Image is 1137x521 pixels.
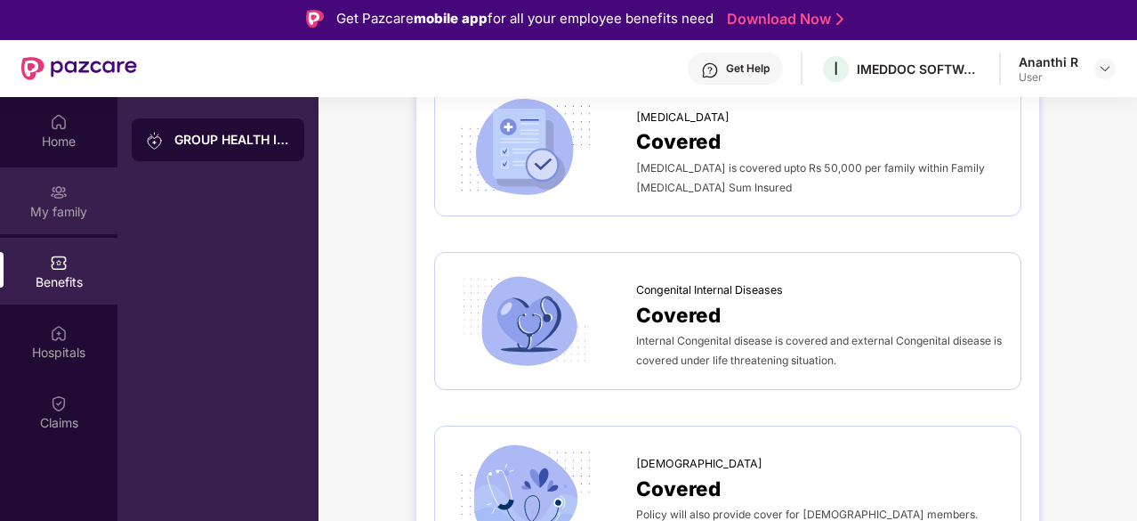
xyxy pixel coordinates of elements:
a: Download Now [727,10,838,28]
img: icon [453,271,597,371]
div: User [1019,70,1078,85]
span: Internal Congenital disease is covered and external Congenital disease is covered under life thre... [636,334,1002,367]
span: Covered [636,126,721,157]
div: Ananthi R [1019,53,1078,70]
span: [MEDICAL_DATA] [636,109,730,126]
img: svg+xml;base64,PHN2ZyBpZD0iSG9tZSIgeG1sbnM9Imh0dHA6Ly93d3cudzMub3JnLzIwMDAvc3ZnIiB3aWR0aD0iMjAiIG... [50,113,68,131]
img: svg+xml;base64,PHN2ZyBpZD0iSGVscC0zMngzMiIgeG1sbnM9Imh0dHA6Ly93d3cudzMub3JnLzIwMDAvc3ZnIiB3aWR0aD... [701,61,719,79]
img: Logo [306,10,324,28]
img: Stroke [836,10,843,28]
strong: mobile app [414,10,488,27]
img: svg+xml;base64,PHN2ZyBpZD0iQ2xhaW0iIHhtbG5zPSJodHRwOi8vd3d3LnczLm9yZy8yMDAwL3N2ZyIgd2lkdGg9IjIwIi... [50,395,68,412]
div: Get Pazcare for all your employee benefits need [336,8,714,29]
img: New Pazcare Logo [21,57,137,80]
span: [DEMOGRAPHIC_DATA] [636,455,762,473]
span: I [834,58,838,79]
img: svg+xml;base64,PHN2ZyB3aWR0aD0iMjAiIGhlaWdodD0iMjAiIHZpZXdCb3g9IjAgMCAyMCAyMCIgZmlsbD0ibm9uZSIgeG... [146,132,164,150]
img: svg+xml;base64,PHN2ZyBpZD0iRHJvcGRvd24tMzJ4MzIiIHhtbG5zPSJodHRwOi8vd3d3LnczLm9yZy8yMDAwL3N2ZyIgd2... [1098,61,1112,76]
span: Covered [636,473,721,504]
span: Covered [636,299,721,330]
div: GROUP HEALTH INSURANCE [174,131,290,149]
div: IMEDDOC SOFTWARE INDIA PRIVATE LIMITED [857,61,981,77]
img: svg+xml;base64,PHN2ZyB3aWR0aD0iMjAiIGhlaWdodD0iMjAiIHZpZXdCb3g9IjAgMCAyMCAyMCIgZmlsbD0ibm9uZSIgeG... [50,183,68,201]
span: [MEDICAL_DATA] is covered upto Rs 50,000 per family within Family [MEDICAL_DATA] Sum Insured [636,161,985,194]
div: Get Help [726,61,770,76]
img: svg+xml;base64,PHN2ZyBpZD0iSG9zcGl0YWxzIiB4bWxucz0iaHR0cDovL3d3dy53My5vcmcvMjAwMC9zdmciIHdpZHRoPS... [50,324,68,342]
span: Congenital Internal Diseases [636,281,783,299]
img: icon [453,98,597,199]
img: svg+xml;base64,PHN2ZyBpZD0iQmVuZWZpdHMiIHhtbG5zPSJodHRwOi8vd3d3LnczLm9yZy8yMDAwL3N2ZyIgd2lkdGg9Ij... [50,254,68,272]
